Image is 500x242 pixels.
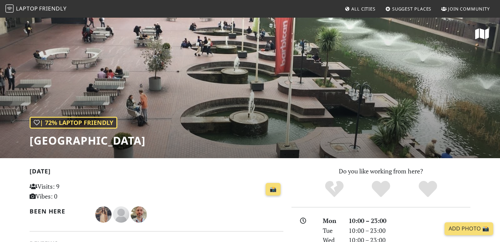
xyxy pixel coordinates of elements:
[95,206,112,223] img: 4035-fatima.jpg
[311,180,358,199] div: No
[345,216,474,226] div: 10:00 – 23:00
[266,183,281,196] a: 📸
[445,222,493,235] a: Add Photo 📸
[291,166,470,176] p: Do you like working from here?
[5,3,67,15] a: LaptopFriendly LaptopFriendly
[5,4,14,13] img: LaptopFriendly
[30,208,87,215] h2: Been here
[319,216,345,226] div: Mon
[383,3,434,15] a: Suggest Places
[131,210,147,218] span: Nicholas Wright
[351,6,376,12] span: All Cities
[345,226,474,236] div: 10:00 – 23:00
[357,180,404,199] div: Yes
[95,210,113,218] span: Fátima González
[131,206,147,223] img: 1536-nicholas.jpg
[404,180,451,199] div: Definitely!
[342,3,378,15] a: All Cities
[39,5,66,12] span: Friendly
[30,134,146,147] h1: [GEOGRAPHIC_DATA]
[438,3,493,15] a: Join Community
[30,182,109,201] p: Visits: 9 Vibes: 0
[392,6,432,12] span: Suggest Places
[113,206,129,223] img: blank-535327c66bd565773addf3077783bbfce4b00ec00e9fd257753287c682c7fa38.png
[113,210,131,218] span: James Lowsley Williams
[30,117,117,129] div: | 72% Laptop Friendly
[448,6,490,12] span: Join Community
[16,5,38,12] span: Laptop
[30,168,283,178] h2: [DATE]
[319,226,345,236] div: Tue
